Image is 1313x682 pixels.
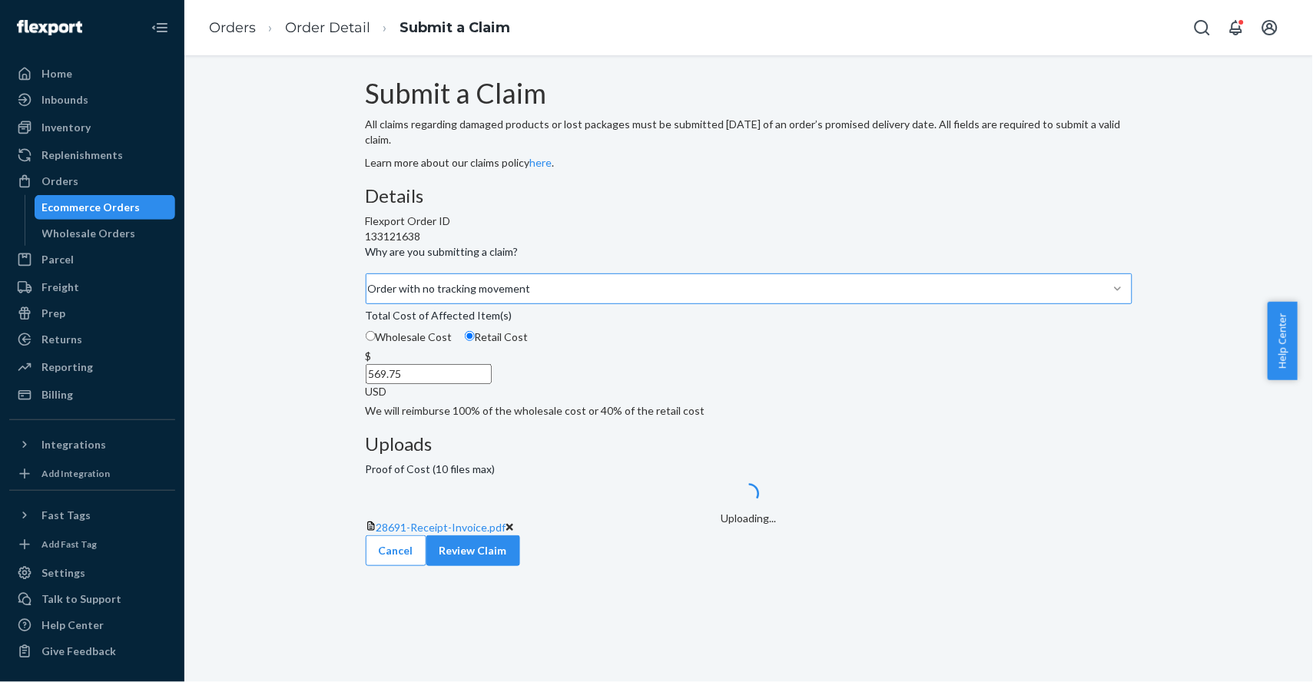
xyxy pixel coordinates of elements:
a: Freight [9,275,175,300]
button: Review Claim [426,535,520,566]
div: Uploading... [366,477,1132,526]
a: Add Integration [9,463,175,484]
button: Cancel [366,535,426,566]
h1: Submit a Claim [366,78,1132,109]
div: Freight [41,280,79,295]
button: Fast Tags [9,503,175,528]
a: Prep [9,301,175,326]
div: Order with no tracking movement [368,281,531,296]
button: Close Navigation [144,12,175,43]
div: Orders [41,174,78,189]
a: Reporting [9,355,175,379]
div: Returns [41,332,82,347]
div: USD [366,384,1132,399]
a: Add Fast Tag [9,534,175,555]
div: Help Center [41,617,104,633]
a: Ecommerce Orders [35,195,176,220]
div: Add Fast Tag [41,538,97,551]
img: Flexport logo [17,20,82,35]
div: Fast Tags [41,508,91,523]
div: Replenishments [41,147,123,163]
div: Reporting [41,359,93,375]
p: Learn more about our claims policy . [366,155,1132,170]
div: Prep [41,306,65,321]
a: 28691-Receipt-Invoice.pdf [376,521,506,534]
div: Home [41,66,72,81]
div: Parcel [41,252,74,267]
input: $USD [366,364,492,384]
span: Total Cost of Affected Item(s) [366,308,512,329]
span: Retail Cost [475,330,529,343]
div: Inbounds [41,92,88,108]
button: Open Search Box [1187,12,1218,43]
input: Wholesale Cost [366,331,376,341]
a: Help Center [9,613,175,637]
a: Inventory [9,115,175,140]
a: Home [9,61,175,86]
a: Parcel [9,247,175,272]
div: Inventory [41,120,91,135]
h3: Uploads [366,434,1132,454]
div: Add Integration [41,467,110,480]
p: Why are you submitting a claim? [366,244,519,260]
a: Billing [9,382,175,407]
a: Order Detail [285,19,370,36]
a: Returns [9,327,175,352]
p: All claims regarding damaged products or lost packages must be submitted [DATE] of an order’s pro... [366,117,1132,147]
button: Open account menu [1255,12,1285,43]
div: Integrations [41,437,106,452]
a: Replenishments [9,143,175,167]
ol: breadcrumbs [197,5,522,51]
button: Give Feedback [9,639,175,664]
div: $ [366,349,1132,364]
a: Inbounds [9,88,175,112]
div: Wholesale Orders [42,226,136,241]
div: 133121638 [366,229,1132,244]
h3: Details [366,186,1132,206]
div: Give Feedback [41,644,116,659]
a: Settings [9,561,175,585]
a: Orders [209,19,256,36]
span: Wholesale Cost [376,330,453,343]
a: Wholesale Orders [35,221,176,246]
div: Flexport Order ID [366,214,1132,229]
div: Ecommerce Orders [42,200,141,215]
p: We will reimburse 100% of the wholesale cost or 40% of the retail cost [366,403,1132,419]
div: Talk to Support [41,591,121,607]
a: Submit a Claim [400,19,510,36]
a: Orders [9,169,175,194]
button: Open notifications [1221,12,1252,43]
div: Billing [41,387,73,402]
div: Settings [41,565,85,581]
button: Integrations [9,432,175,457]
button: Help Center [1268,302,1298,380]
a: Talk to Support [9,587,175,611]
a: here [530,156,552,169]
span: Proof of Cost (10 files max) [366,462,496,483]
input: Retail Cost [465,331,475,341]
